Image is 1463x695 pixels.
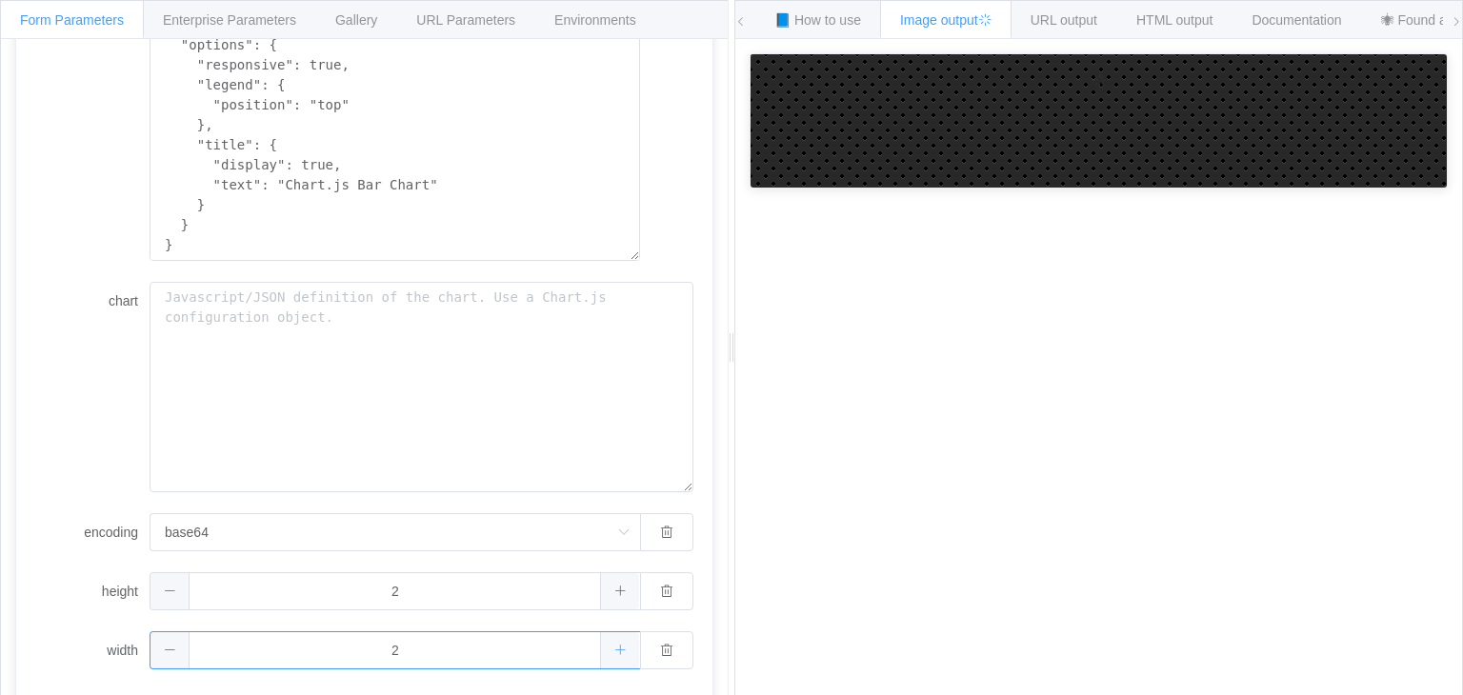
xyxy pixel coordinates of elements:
[150,513,640,551] input: Select
[35,513,150,551] label: encoding
[150,572,640,610] input: Height of the chart
[900,12,992,28] span: Image output
[335,12,377,28] span: Gallery
[554,12,636,28] span: Environments
[1252,12,1341,28] span: Documentation
[35,631,150,669] label: width
[774,12,861,28] span: 📘 How to use
[20,12,124,28] span: Form Parameters
[1136,12,1212,28] span: HTML output
[416,12,515,28] span: URL Parameters
[163,12,296,28] span: Enterprise Parameters
[35,282,150,320] label: chart
[1031,12,1097,28] span: URL output
[35,572,150,610] label: height
[150,631,640,669] input: Width of the chart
